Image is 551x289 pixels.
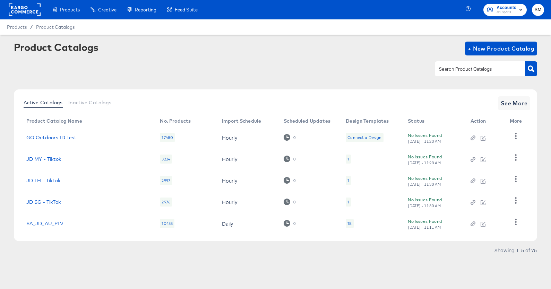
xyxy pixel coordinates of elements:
[483,4,527,16] button: AccountsJD Sports
[347,135,381,140] div: Connect a Design
[346,133,383,142] div: Connect a Design
[160,176,172,185] div: 2997
[14,42,98,53] div: Product Catalogs
[402,116,465,127] th: Status
[293,135,296,140] div: 0
[438,65,511,73] input: Search Product Catalogs
[498,96,531,110] button: See More
[347,199,349,205] div: 1
[26,199,61,205] a: JD SG - TikTok
[216,213,278,234] td: Daily
[347,156,349,162] div: 1
[346,155,351,164] div: 1
[284,134,296,141] div: 0
[346,219,353,228] div: 18
[175,7,198,12] span: Feed Suite
[501,98,528,108] span: See More
[60,7,80,12] span: Products
[497,4,516,11] span: Accounts
[26,178,60,183] a: JD TH - TikTok
[494,248,537,253] div: Showing 1–5 of 75
[465,116,504,127] th: Action
[160,118,191,124] div: No. Products
[135,7,156,12] span: Reporting
[160,133,175,142] div: 17480
[284,118,330,124] div: Scheduled Updates
[216,170,278,191] td: Hourly
[222,118,261,124] div: Import Schedule
[284,220,296,227] div: 0
[7,24,27,30] span: Products
[68,100,112,105] span: Inactive Catalogs
[293,157,296,161] div: 0
[468,44,535,53] span: + New Product Catalog
[160,198,172,207] div: 2976
[26,118,82,124] div: Product Catalog Name
[98,7,117,12] span: Creative
[26,135,77,140] a: GO Outdoors ID Test
[293,178,296,183] div: 0
[504,116,531,127] th: More
[27,24,36,30] span: /
[347,178,349,183] div: 1
[26,156,61,162] a: JD MY - Tiktok
[535,6,541,14] span: SM
[497,10,516,15] span: JD Sports
[346,176,351,185] div: 1
[284,177,296,184] div: 0
[293,221,296,226] div: 0
[346,198,351,207] div: 1
[160,155,172,164] div: 3224
[216,191,278,213] td: Hourly
[346,118,389,124] div: Design Templates
[284,199,296,205] div: 0
[216,148,278,170] td: Hourly
[26,221,64,226] a: SA_JD_AU_PLV
[532,4,544,16] button: SM
[160,219,174,228] div: 10455
[293,200,296,204] div: 0
[465,42,537,55] button: + New Product Catalog
[36,24,75,30] a: Product Catalogs
[347,221,352,226] div: 18
[24,100,63,105] span: Active Catalogs
[216,127,278,148] td: Hourly
[284,156,296,162] div: 0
